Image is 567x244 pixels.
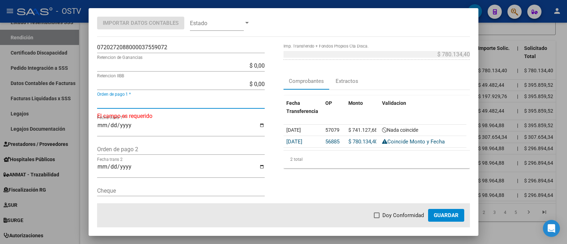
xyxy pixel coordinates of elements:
[103,20,179,26] span: Importar Datos Contables
[97,17,184,29] button: Importar Datos Contables
[428,209,464,222] button: Guardar
[379,96,466,119] datatable-header-cell: Validacion
[348,127,377,133] span: $ 741.127,68
[434,212,459,219] span: Guardar
[322,96,346,119] datatable-header-cell: OP
[325,138,339,145] span: 56885
[543,220,560,237] div: Open Intercom Messenger
[382,138,445,145] span: Coincide Monto y Fecha
[286,127,301,133] span: [DATE]
[283,151,470,168] div: 2 total
[97,112,283,120] p: El campo es requerido
[286,138,302,145] span: [DATE]
[346,96,379,119] datatable-header-cell: Monto
[286,100,318,114] span: Fecha Transferencia
[382,127,418,133] span: Nada coincide
[325,127,339,133] span: 57079
[348,138,378,145] span: $ 780.134,40
[336,77,358,85] div: Extractos
[325,100,332,106] span: OP
[382,211,424,220] span: Doy Conformidad
[289,77,324,85] div: Comprobantes
[348,100,363,106] span: Monto
[283,96,322,119] datatable-header-cell: Fecha Transferencia
[382,100,406,106] span: Validacion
